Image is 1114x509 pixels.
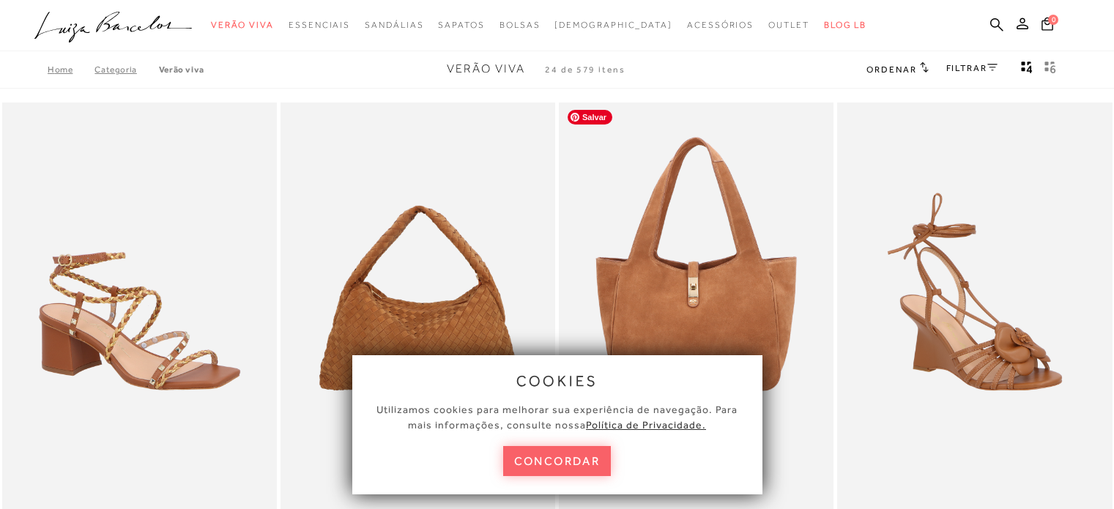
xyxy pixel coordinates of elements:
a: noSubCategoriesText [365,12,423,39]
span: Sapatos [438,20,484,30]
span: Verão Viva [447,62,525,75]
button: Mostrar 4 produtos por linha [1017,60,1037,79]
span: BLOG LB [824,20,866,30]
span: [DEMOGRAPHIC_DATA] [554,20,672,30]
a: noSubCategoriesText [438,12,484,39]
span: Bolsas [500,20,541,30]
a: noSubCategoriesText [289,12,350,39]
span: 0 [1048,15,1058,25]
a: Home [48,64,94,75]
span: Ordenar [866,64,916,75]
a: Categoria [94,64,158,75]
a: noSubCategoriesText [554,12,672,39]
span: Verão Viva [211,20,274,30]
a: noSubCategoriesText [687,12,754,39]
span: Outlet [768,20,809,30]
span: cookies [516,373,598,389]
a: BLOG LB [824,12,866,39]
a: noSubCategoriesText [768,12,809,39]
span: Salvar [568,110,612,125]
a: Verão Viva [159,64,204,75]
span: Utilizamos cookies para melhorar sua experiência de navegação. Para mais informações, consulte nossa [376,404,738,431]
button: 0 [1037,16,1058,36]
span: 24 de 579 itens [545,64,625,75]
button: concordar [503,446,612,476]
span: Essenciais [289,20,350,30]
a: noSubCategoriesText [500,12,541,39]
a: FILTRAR [946,63,998,73]
span: Sandálias [365,20,423,30]
button: gridText6Desc [1040,60,1061,79]
a: Política de Privacidade. [586,419,706,431]
a: noSubCategoriesText [211,12,274,39]
span: Acessórios [687,20,754,30]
